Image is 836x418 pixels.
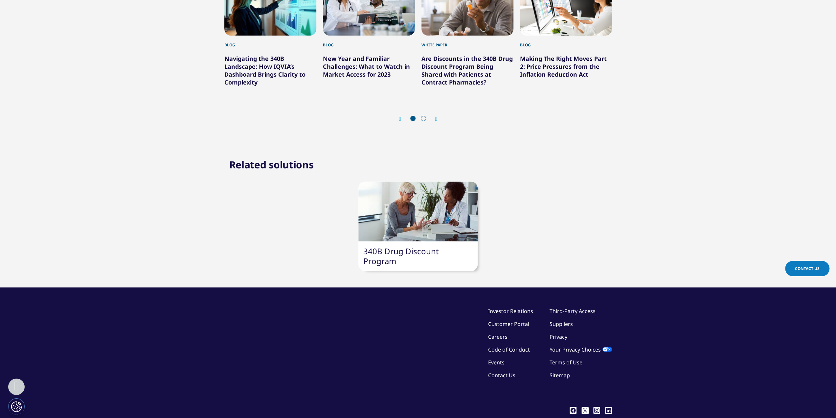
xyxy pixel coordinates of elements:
[550,372,570,379] a: Sitemap
[488,307,533,315] a: Investor Relations
[429,116,437,122] div: Next slide
[520,36,612,48] div: Blog
[399,116,408,122] div: Previous slide
[550,359,582,366] a: Terms of Use
[421,36,513,48] div: White Paper
[421,55,513,86] a: Are Discounts in the 340B Drug Discount Program Being Shared with Patients at Contract Pharmacies?
[488,333,508,340] a: Careers
[488,320,529,328] a: Customer Portal
[224,55,305,86] a: Navigating the 340B Landscape: How IQVIA’s Dashboard Brings Clarity to Complexity
[488,346,530,353] a: Code of Conduct
[550,320,573,328] a: Suppliers
[488,372,515,379] a: Contact Us
[550,346,612,353] a: Your Privacy Choices
[520,55,607,78] a: Making The Right Moves Part 2: Price Pressures from the Inflation Reduction Act
[363,246,439,266] a: 340B Drug Discount Program
[795,266,820,271] span: Contact Us
[323,36,415,48] div: Blog
[8,398,25,415] button: Cookies Settings
[488,359,505,366] a: Events
[550,333,567,340] a: Privacy
[550,307,596,315] a: Third-Party Access
[229,158,314,171] h2: Related solutions
[785,261,829,276] a: Contact Us
[323,55,410,78] a: New Year and Familiar Challenges: What to Watch in Market Access for 2023
[224,36,316,48] div: Blog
